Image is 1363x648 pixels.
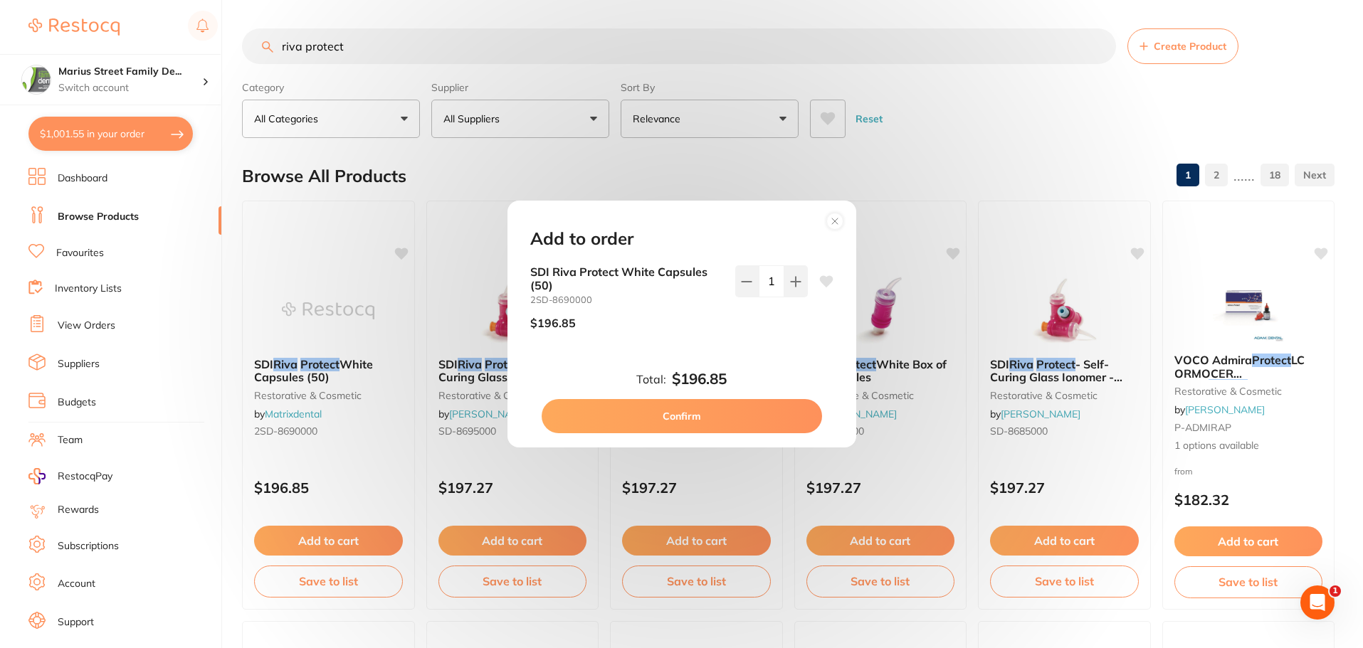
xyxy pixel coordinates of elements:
button: Confirm [542,399,822,433]
p: $196.85 [530,317,576,329]
b: $196.85 [672,371,727,388]
b: SDI Riva Protect White Capsules (50) [530,265,724,292]
span: 1 [1330,585,1341,597]
label: Total: [636,373,666,386]
small: 2SD-8690000 [530,294,724,305]
iframe: Intercom live chat [1300,585,1335,620]
h2: Add to order [530,229,633,249]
